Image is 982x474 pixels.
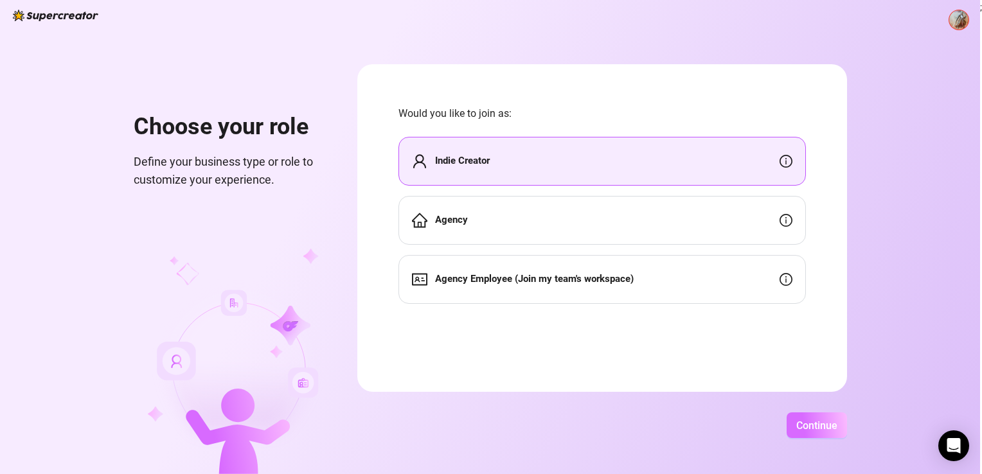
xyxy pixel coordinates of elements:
img: ALV-UjVVKkiEaEqd-G7m_lp5_1ysxbzksgq0H7YHM7DoZXExxPeRDtMe26PdWzxBUSjyM5-2waUoO0Ahu6Zpe5guLk1XZLWTf... [949,10,969,30]
strong: Indie Creator [435,155,490,166]
span: Continue [796,419,837,432]
span: info-circle [780,273,792,286]
span: info-circle [780,155,792,168]
span: user [412,154,427,169]
span: home [412,213,427,228]
strong: Agency Employee (Join my team's workspace) [435,273,634,285]
img: logo [13,10,98,21]
span: Define your business type or role to customize your experience. [134,153,326,189]
strong: Agency [435,214,468,225]
button: Continue [787,412,847,438]
span: info-circle [780,214,792,227]
div: Open Intercom Messenger [938,430,969,461]
h1: Choose your role [134,113,326,141]
span: Would you like to join as: [398,105,806,121]
span: idcard [412,272,427,287]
